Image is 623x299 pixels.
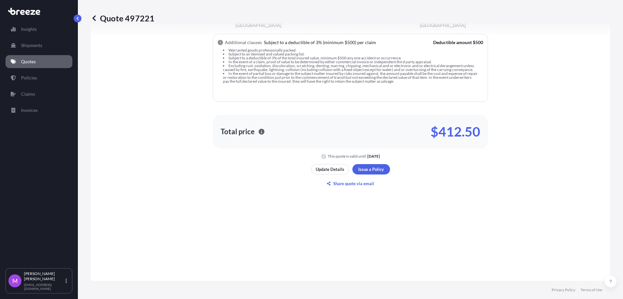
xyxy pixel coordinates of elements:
li: Excluding rust, oxidation, discoloration, scratching, denting, marring, chipping, mechanical and ... [223,64,478,72]
p: Claims [21,91,35,97]
p: Share quote via email [333,180,374,187]
a: Terms of Use [580,287,602,293]
p: Quotes [21,58,36,65]
p: Subject to a deductible of 3% (minimum $500) per claim [264,39,376,46]
a: Privacy Policy [552,287,575,293]
p: Policies [21,75,37,81]
p: Total price [221,128,255,135]
a: Invoices [6,104,72,117]
a: Shipments [6,39,72,52]
p: [PERSON_NAME] [PERSON_NAME] [24,271,64,281]
p: Issue a Policy [358,166,384,173]
li: In the event of a claim, proof of value to be determined by either commercial invoice or independ... [223,60,478,64]
p: This quote is valid until [328,154,366,159]
li: In the event of partial loss or damage to the subject matter insured by risks insured against, th... [223,72,478,83]
button: Update Details [311,164,349,174]
p: Shipments [21,42,42,49]
button: Issue a Policy [352,164,390,174]
li: Warranted goods professionally packed. [223,48,478,52]
p: Deductible amount $500 [433,39,483,46]
a: Insights [6,23,72,36]
a: Policies [6,71,72,84]
p: $412.50 [431,126,480,137]
p: [DATE] [367,154,380,159]
a: Claims [6,88,72,101]
button: Share quote via email [311,178,390,189]
p: [EMAIL_ADDRESS][DOMAIN_NAME] [24,283,64,291]
span: M [12,278,18,284]
li: Subject to an itemised and valued packing list. [223,52,478,56]
p: Additional clauses [225,39,262,46]
p: Update Details [316,166,344,173]
a: Quotes [6,55,72,68]
p: Quote 497221 [91,13,154,23]
p: Insights [21,26,37,32]
li: Subject to a deductible of 3% of the total insured value, minimum $500 any one accident or occurr... [223,56,478,60]
p: Invoices [21,107,38,114]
